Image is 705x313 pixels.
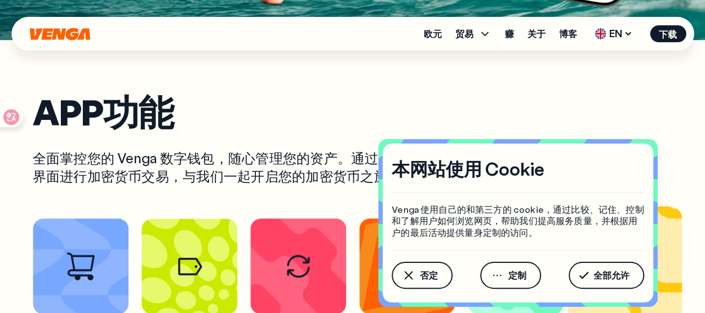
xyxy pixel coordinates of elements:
[593,269,629,281] font: 全部允许
[505,28,514,39] font: 赚
[28,28,91,41] svg: 家
[659,28,677,40] font: 下载
[33,88,174,135] font: APP功能
[420,269,438,281] font: 否定
[508,269,526,281] font: 定制
[559,29,577,38] a: 博客
[595,28,606,39] img: 英国国旗
[455,28,473,39] font: 贸易
[527,28,546,39] font: 关于
[505,29,514,38] a: 赚
[33,149,420,184] font: 全面掌控您的 Venga 数字钱包，随心管理您的资产。通过直观的界面进行加密货币交易，与我们一起开启您的加密货币之旅。
[527,29,546,38] a: 关于
[609,26,622,40] font: EN
[650,25,686,42] button: 下载
[591,25,636,43] span: EN
[569,262,644,289] button: 全部允许
[480,262,541,289] button: 定制
[392,157,544,180] font: 本网站使用 Cookie
[392,203,644,239] font: Venga 使用自己的和第三方的 cookie，通过比较、记住、控制和了解用户如何浏览网页，帮助我们提高服务质量，并根据用户的最后活动提供量身定制的访问。
[392,262,453,289] button: 否定
[559,28,577,39] font: 博客
[424,29,442,38] a: 欧元
[424,28,442,39] font: 欧元
[455,27,491,41] span: 贸易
